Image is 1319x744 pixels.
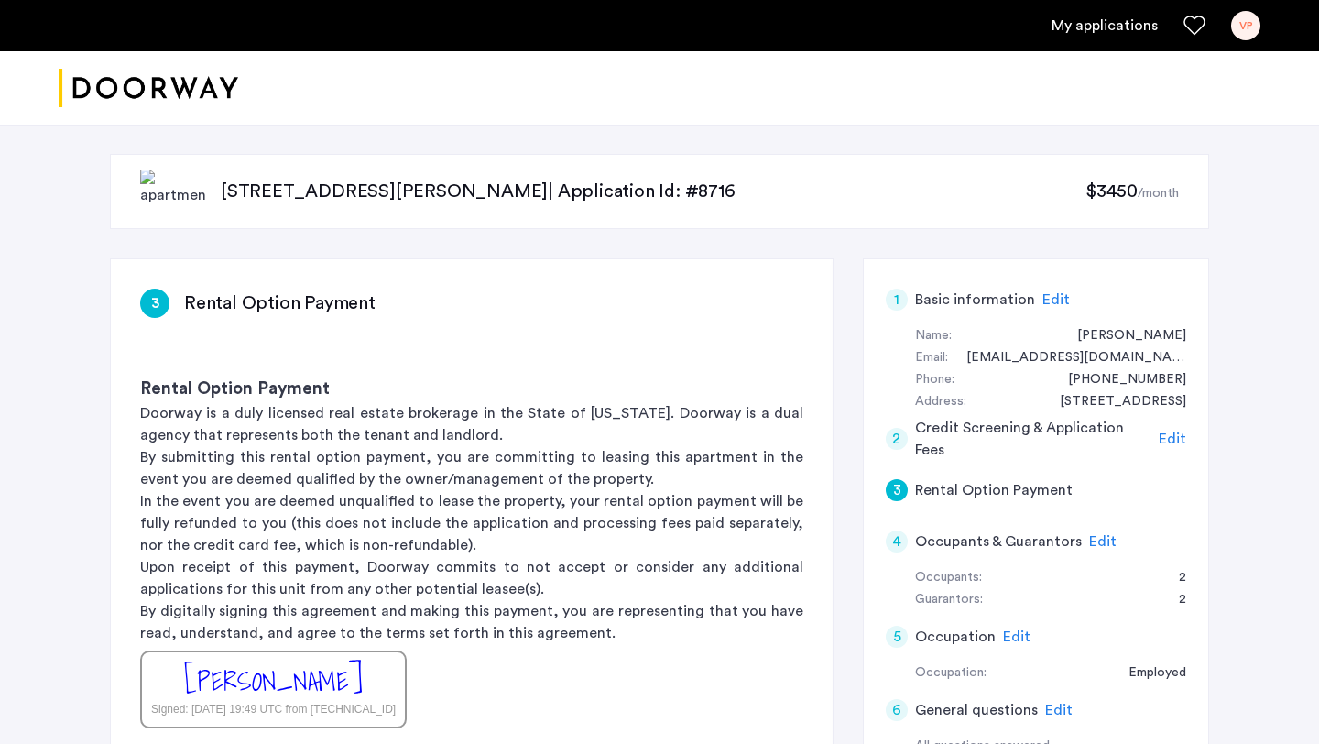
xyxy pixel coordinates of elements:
p: By submitting this rental option payment, you are committing to leasing this apartment in the eve... [140,446,803,490]
div: Phone: [915,369,954,391]
h5: Basic information [915,289,1035,311]
span: Edit [1045,703,1073,717]
span: Edit [1042,292,1070,307]
div: 1 [886,289,908,311]
div: Signed: [DATE] 19:49 UTC from [TECHNICAL_ID] [151,701,396,717]
div: VP [1231,11,1260,40]
div: 3 [886,479,908,501]
span: Edit [1089,534,1117,549]
a: Cazamio logo [59,54,238,123]
span: $3450 [1085,182,1138,201]
div: Name: [915,325,952,347]
div: 2 [886,428,908,450]
h5: Rental Option Payment [915,479,1073,501]
div: 5 [886,626,908,648]
div: 6 [886,699,908,721]
h5: Occupation [915,626,996,648]
p: Upon receipt of this payment, Doorway commits to not accept or consider any additional applicatio... [140,556,803,600]
p: [STREET_ADDRESS][PERSON_NAME] | Application Id: #8716 [221,179,1085,204]
sub: /month [1138,187,1179,200]
img: apartment [140,170,206,213]
h5: Occupants & Guarantors [915,531,1082,553]
p: In the event you are deemed unqualified to lease the property, your rental option payment will be... [140,490,803,556]
h3: Rental Option Payment [140,377,803,402]
h5: General questions [915,699,1038,721]
div: toriraep@gmail.com [948,347,1186,369]
h3: Rental Option Payment [184,290,376,316]
div: Victoria Pearson [1059,325,1186,347]
div: Occupation: [915,662,987,684]
p: By digitally signing this agreement and making this payment, you are representing that you have r... [140,600,803,644]
span: Edit [1159,432,1186,446]
div: 7616 Hearthside Way, #1055 [1041,391,1186,413]
h5: Credit Screening & Application Fees [915,417,1152,461]
span: Edit [1003,629,1030,644]
div: 2 [1161,589,1186,611]
div: Address: [915,391,966,413]
div: Email: [915,347,948,369]
a: Favorites [1183,15,1205,37]
div: Guarantors: [915,589,983,611]
img: logo [59,54,238,123]
div: 2 [1161,567,1186,589]
div: Employed [1110,662,1186,684]
div: +13013952709 [1050,369,1186,391]
div: 4 [886,531,908,553]
div: [PERSON_NAME] [184,662,363,701]
a: My application [1052,15,1158,37]
p: Doorway is a duly licensed real estate brokerage in the State of [US_STATE]. Doorway is a dual ag... [140,402,803,446]
div: Occupants: [915,567,982,589]
div: 3 [140,289,169,318]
